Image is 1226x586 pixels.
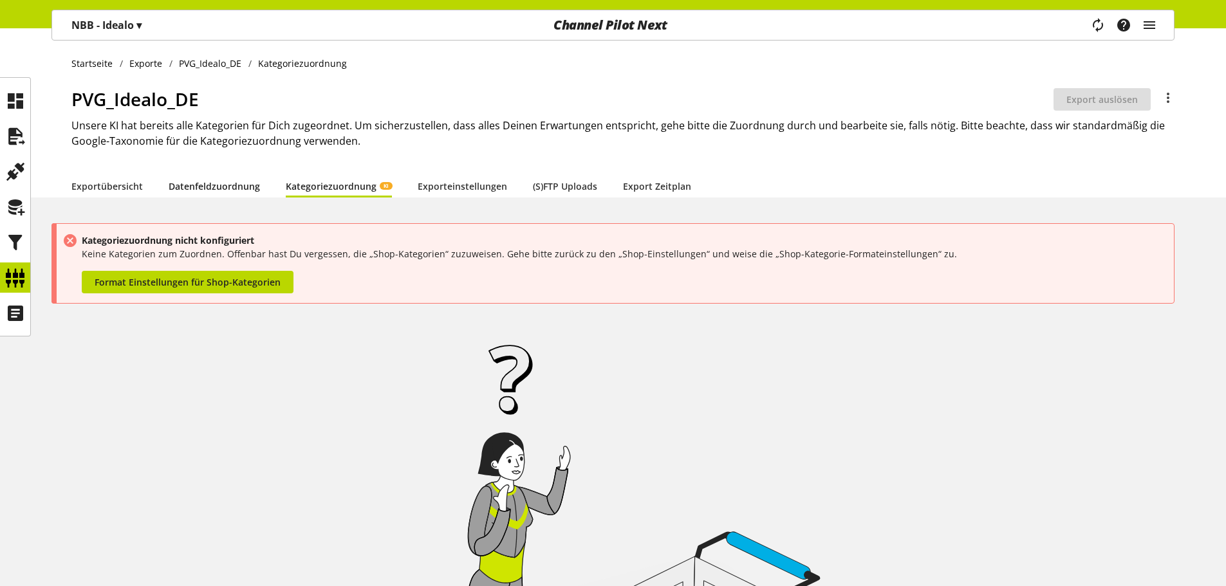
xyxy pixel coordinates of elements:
[169,179,260,193] a: Datenfeldzuordnung
[286,179,392,193] a: KategoriezuordnungKI
[51,10,1175,41] nav: main navigation
[418,179,507,193] a: Exporteinstellungen
[71,118,1175,149] h2: Unsere KI hat bereits alle Kategorien für Dich zugeordnet. Um sicherzustellen, dass alles Deinen ...
[136,18,142,32] span: ▾
[82,271,293,293] a: Format Einstellungen für Shop-Kategorien
[82,247,1168,261] p: Keine Kategorien zum Zuordnen. Offenbar hast Du vergessen, die „Shop-Kategorien“ zuzuweisen. Gehe...
[71,17,142,33] p: NBB - Idealo
[129,57,162,70] span: Exporte
[71,86,1054,113] h1: PVG_Idealo_DE
[1066,93,1138,106] span: Export auslösen
[71,179,143,193] a: Exportübersicht
[71,57,120,70] a: Startseite
[1054,88,1151,111] button: Export auslösen
[82,233,1168,247] h4: Kategoriezuordnung nicht konfiguriert
[384,182,389,190] span: KI
[71,57,113,70] span: Startseite
[533,179,597,193] a: (S)FTP Uploads
[623,179,691,193] a: Export Zeitplan
[95,275,281,289] span: Format Einstellungen für Shop-Kategorien
[123,57,169,70] a: Exporte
